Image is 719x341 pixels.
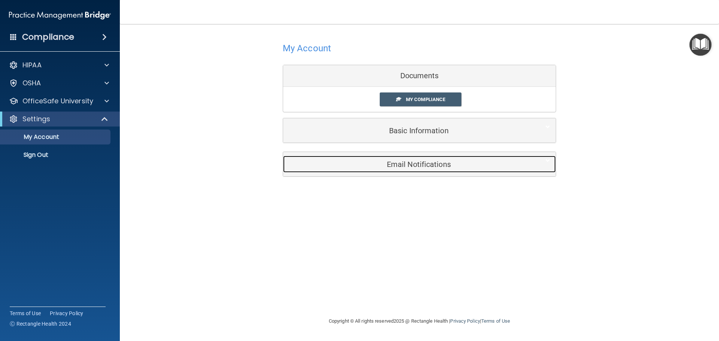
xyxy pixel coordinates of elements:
p: My Account [5,133,107,141]
a: OfficeSafe University [9,97,109,106]
h4: Compliance [22,32,74,42]
a: Settings [9,115,109,124]
a: Terms of Use [481,318,510,324]
span: My Compliance [406,97,445,102]
h5: Basic Information [289,127,527,135]
p: OfficeSafe University [22,97,93,106]
h5: Email Notifications [289,160,527,168]
div: Documents [283,65,556,87]
a: Basic Information [289,122,550,139]
p: Sign Out [5,151,107,159]
button: Open Resource Center [689,34,712,56]
a: Privacy Policy [50,310,84,317]
p: OSHA [22,79,41,88]
a: OSHA [9,79,109,88]
p: Settings [22,115,50,124]
span: Ⓒ Rectangle Health 2024 [10,320,71,328]
a: Privacy Policy [450,318,480,324]
a: HIPAA [9,61,109,70]
a: Terms of Use [10,310,41,317]
p: HIPAA [22,61,42,70]
a: Email Notifications [289,156,550,173]
div: Copyright © All rights reserved 2025 @ Rectangle Health | | [283,309,556,333]
h4: My Account [283,43,331,53]
img: PMB logo [9,8,111,23]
